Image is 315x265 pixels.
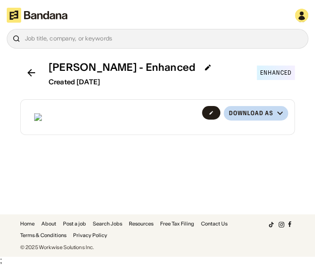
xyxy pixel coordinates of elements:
[63,221,86,226] a: Post a job
[20,245,94,250] div: © 2025 Workwise Solutions Inc.
[201,221,227,226] a: Contact Us
[49,61,195,73] div: [PERSON_NAME] - Enhanced
[229,109,273,117] div: Download as
[34,113,91,121] img: resumePreview
[257,66,295,80] div: Enhanced
[20,233,66,238] a: Terms & Conditions
[49,78,216,86] div: Created [DATE]
[93,221,122,226] a: Search Jobs
[41,221,56,226] a: About
[160,221,194,226] a: Free Tax Filing
[73,233,107,238] a: Privacy Policy
[25,35,303,41] div: Job title, company, or keywords
[20,221,35,226] a: Home
[129,221,153,226] a: Resources
[7,8,67,23] img: Bandana logotype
